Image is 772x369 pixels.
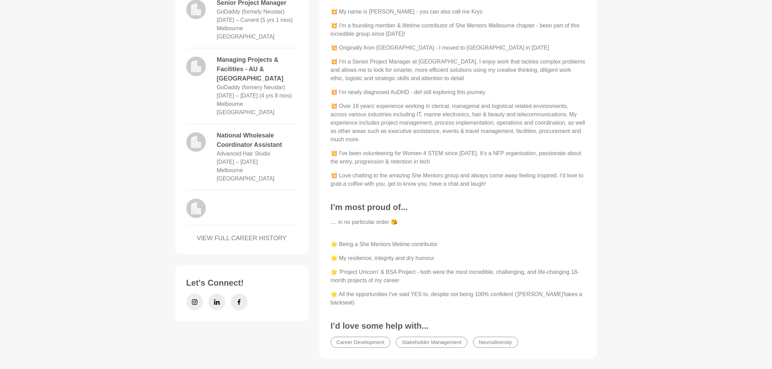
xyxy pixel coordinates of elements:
[231,294,247,310] a: Facebook
[217,83,285,92] dd: GoDaddy (formery Neustar)
[217,8,285,16] dd: GoDaddy (formely Neustar)
[217,55,297,83] dd: Managing Projects & Facilities - AU & [GEOGRAPHIC_DATA]
[217,92,292,100] dd: Dec 2015 – Aug 2020 (4 yrs 8 mos)
[331,254,586,262] p: 🌟 My resilience, integrity and dry humour
[186,294,203,310] a: Instagram
[186,57,206,76] img: logo
[331,321,586,331] h3: I’d love some help with...
[331,88,586,97] p: 💥 I'm newly diagnosed AuDHD - def still exploring this journey
[217,166,297,183] dd: Melbourne [GEOGRAPHIC_DATA]
[186,234,297,243] a: VIEW FULL CAREER HISTORY
[217,17,293,23] time: [DATE] – Current (5 yrs 1 mos)
[217,131,297,150] dd: National Wholesale Coordinator Assistant
[217,159,258,165] time: [DATE] – [DATE]
[217,158,258,166] dd: Dec 2013 – Dec 2015
[331,22,586,38] p: 💥 I'm a founding member & lifetime contributor of She Mentors Melbourne chapter - been part of th...
[331,44,586,52] p: 💥 Originally from [GEOGRAPHIC_DATA] - I moved to [GEOGRAPHIC_DATA] in [DATE]
[331,102,586,144] p: 💥 Over 18 years’ experience working in clerical, managerial and logistical related environments, ...
[331,149,586,166] p: 💥 I've been volunteering for Women 4 STEM since [DATE]. It's a NFP organisation, passionate about...
[217,24,297,41] dd: Melbourne [GEOGRAPHIC_DATA]
[331,171,586,188] p: 💥 Love chatting to the amazing She Mentors group and always come away feeling inspired. I’d love ...
[217,150,271,158] dd: Advanced Hair Studio
[186,132,206,152] img: logo
[217,100,297,117] dd: Melbourne [GEOGRAPHIC_DATA]
[331,8,586,16] p: 💥 My name is [PERSON_NAME] - you can also call me Krys
[217,93,292,99] time: [DATE] – [DATE] (4 yrs 8 mos)
[331,58,586,83] p: 💥 I'm a Senior Project Manager at [GEOGRAPHIC_DATA]. I enjoy work that tackles complex problems a...
[516,291,564,297] em: '[PERSON_NAME]'
[331,218,586,235] p: .... in no particular order 😘
[209,294,225,310] a: LinkedIn
[186,278,297,288] h3: Let's Connect!
[331,290,586,307] p: 🌟 All the opportunities I've said YES to, despite not being 100% confident ( takes a backseat)
[331,268,586,285] p: 🌟 'Project Unicorn' & BSA Project - both were the most incredible, challenging, and life-changing...
[186,199,206,218] img: logo
[217,16,293,24] dd: Aug 2020 – Current (5 yrs 1 mos)
[331,202,586,212] h3: I’m most proud of...
[331,240,586,249] p: 🌟 Being a She Mentors lifetime contributor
